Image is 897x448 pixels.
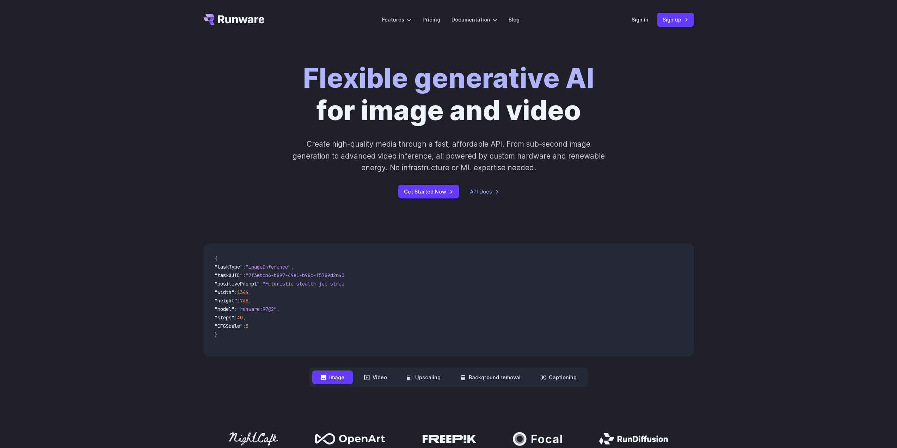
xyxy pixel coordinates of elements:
[215,272,243,278] span: "taskUUID"
[470,188,499,196] a: API Docs
[243,314,246,321] span: ,
[423,16,440,24] a: Pricing
[291,264,294,270] span: ,
[246,323,248,329] span: 5
[215,323,243,329] span: "CFGScale"
[382,16,411,24] label: Features
[263,281,519,287] span: "Futuristic stealth jet streaking through a neon-lit cityscape with glowing purple exhaust"
[532,370,585,384] button: Captioning
[243,272,246,278] span: :
[237,306,277,312] span: "runware:97@2"
[215,255,217,262] span: {
[215,297,237,304] span: "height"
[451,16,497,24] label: Documentation
[277,306,279,312] span: ,
[215,314,234,321] span: "steps"
[234,314,237,321] span: :
[260,281,263,287] span: :
[248,289,251,295] span: ,
[356,370,395,384] button: Video
[215,281,260,287] span: "positivePrompt"
[243,323,246,329] span: :
[398,370,449,384] button: Upscaling
[303,62,594,127] h1: for image and video
[237,314,243,321] span: 40
[243,264,246,270] span: :
[215,289,234,295] span: "width"
[632,16,649,24] a: Sign in
[215,264,243,270] span: "taskType"
[234,306,237,312] span: :
[509,16,520,24] a: Blog
[240,297,248,304] span: 768
[234,289,237,295] span: :
[215,331,217,338] span: }
[398,185,459,198] a: Get Started Now
[246,272,353,278] span: "7f3ebcb6-b897-49e1-b98c-f5789d2d40d7"
[246,264,291,270] span: "imageInference"
[237,297,240,304] span: :
[312,370,353,384] button: Image
[237,289,248,295] span: 1344
[203,14,265,25] a: Go to /
[657,13,694,26] a: Sign up
[215,306,234,312] span: "model"
[291,138,606,173] p: Create high-quality media through a fast, affordable API. From sub-second image generation to adv...
[452,370,529,384] button: Background removal
[248,297,251,304] span: ,
[303,62,594,94] strong: Flexible generative AI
